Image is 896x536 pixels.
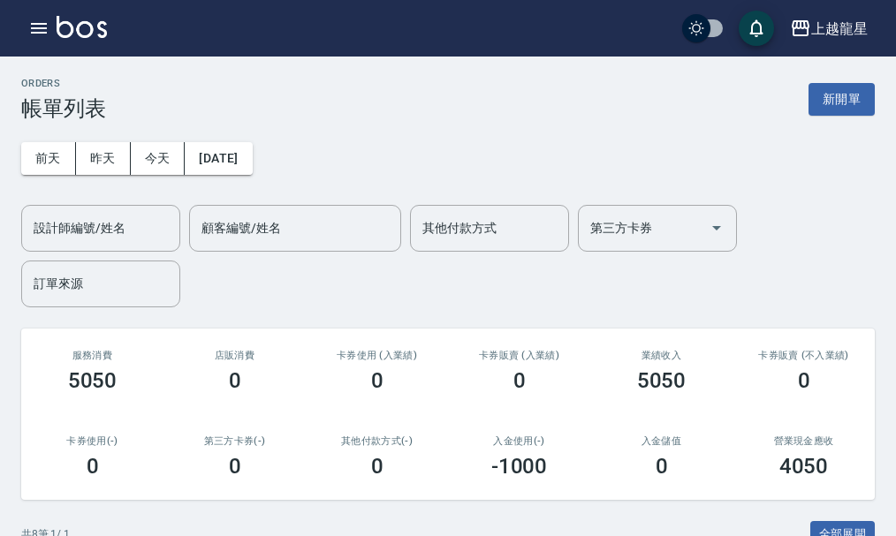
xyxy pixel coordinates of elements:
h2: 入金使用(-) [469,435,569,447]
button: 上越龍星 [783,11,875,47]
h3: 0 [87,454,99,479]
button: 前天 [21,142,76,175]
button: save [739,11,774,46]
button: 新開單 [809,83,875,116]
h3: 5050 [68,368,118,393]
h2: 卡券販賣 (入業績) [469,350,569,361]
h3: 服務消費 [42,350,142,361]
a: 新開單 [809,90,875,107]
img: Logo [57,16,107,38]
h3: 0 [656,454,668,479]
h3: 0 [229,368,241,393]
div: 上越龍星 [811,18,868,40]
h2: 店販消費 [185,350,285,361]
h2: 入金儲值 [611,435,711,447]
h2: 卡券使用(-) [42,435,142,447]
button: 昨天 [76,142,131,175]
button: Open [702,214,731,242]
h2: 其他付款方式(-) [327,435,427,447]
h3: 4050 [779,454,829,479]
h2: 卡券使用 (入業績) [327,350,427,361]
h3: 5050 [637,368,687,393]
h3: 0 [371,454,383,479]
h2: 卡券販賣 (不入業績) [754,350,854,361]
h2: ORDERS [21,78,106,89]
h3: 0 [371,368,383,393]
h3: 0 [229,454,241,479]
h3: 0 [798,368,810,393]
h2: 第三方卡券(-) [185,435,285,447]
h3: 帳單列表 [21,96,106,121]
h3: -1000 [491,454,548,479]
button: 今天 [131,142,186,175]
h2: 營業現金應收 [754,435,854,447]
h2: 業績收入 [611,350,711,361]
button: [DATE] [185,142,252,175]
h3: 0 [513,368,526,393]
